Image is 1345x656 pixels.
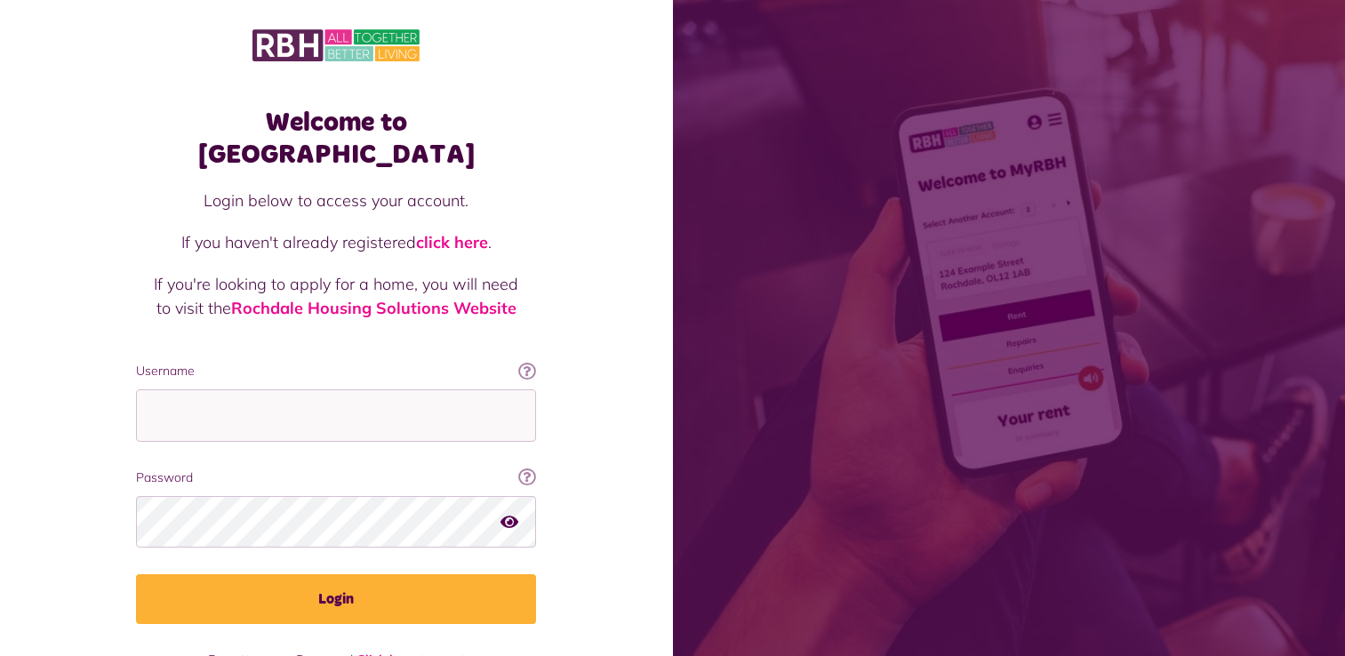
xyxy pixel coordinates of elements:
label: Username [136,362,536,380]
p: If you're looking to apply for a home, you will need to visit the [154,272,518,320]
p: Login below to access your account. [154,188,518,212]
label: Password [136,468,536,487]
h1: Welcome to [GEOGRAPHIC_DATA] [136,107,536,171]
p: If you haven't already registered . [154,230,518,254]
img: MyRBH [252,27,420,64]
a: click here [416,232,488,252]
button: Login [136,574,536,624]
a: Rochdale Housing Solutions Website [231,298,516,318]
